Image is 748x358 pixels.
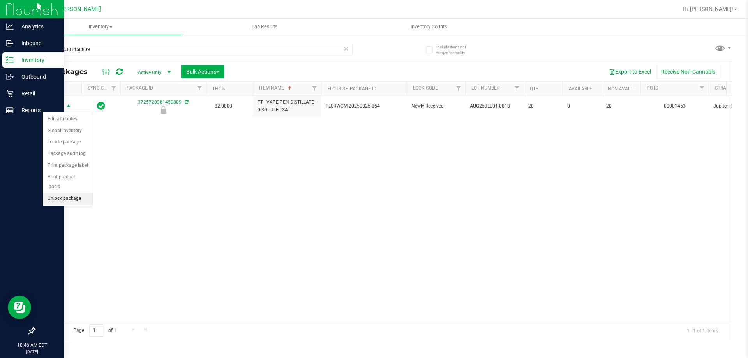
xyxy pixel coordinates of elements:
[108,82,120,95] a: Filter
[97,101,105,111] span: In Sync
[58,6,101,12] span: [PERSON_NAME]
[528,102,558,110] span: 20
[347,19,511,35] a: Inventory Counts
[511,82,524,95] a: Filter
[4,342,60,349] p: 10:46 AM EDT
[664,103,686,109] a: 00001453
[647,85,658,91] a: PO ID
[43,148,93,160] li: Package audit log
[436,44,475,56] span: Include items not tagged for facility
[43,113,93,125] li: Edit attributes
[14,89,60,98] p: Retail
[258,99,316,113] span: FT - VAPE PEN DISTILLATE - 0.3G - JLE - SAT
[67,324,123,337] span: Page of 1
[89,324,103,337] input: 1
[608,86,642,92] a: Non-Available
[193,82,206,95] a: Filter
[181,65,224,78] button: Bulk Actions
[14,22,60,31] p: Analytics
[6,56,14,64] inline-svg: Inventory
[308,82,321,95] a: Filter
[569,86,592,92] a: Available
[43,193,93,205] li: Unlock package
[683,6,733,12] span: Hi, [PERSON_NAME]!
[400,23,458,30] span: Inventory Counts
[452,82,465,95] a: Filter
[471,85,499,91] a: Lot Number
[6,73,14,81] inline-svg: Outbound
[19,19,183,35] a: Inventory
[6,106,14,114] inline-svg: Reports
[14,72,60,81] p: Outbound
[241,23,288,30] span: Lab Results
[43,136,93,148] li: Locate package
[138,99,182,105] a: 3725720381450809
[681,324,724,336] span: 1 - 1 of 1 items
[212,86,225,92] a: THC%
[604,65,656,78] button: Export to Excel
[211,101,236,112] span: 82.0000
[530,86,538,92] a: Qty
[470,102,519,110] span: AUG25JLE01-0818
[127,85,153,91] a: Package ID
[43,171,93,193] li: Print product labels
[183,99,189,105] span: Sync from Compliance System
[183,19,347,35] a: Lab Results
[656,65,720,78] button: Receive Non-Cannabis
[343,44,349,54] span: Clear
[43,160,93,171] li: Print package label
[606,102,636,110] span: 20
[43,125,93,137] li: Global inventory
[14,39,60,48] p: Inbound
[34,44,353,55] input: Search Package ID, Item Name, SKU, Lot or Part Number...
[411,102,460,110] span: Newly Received
[6,90,14,97] inline-svg: Retail
[326,102,402,110] span: FLSRWGM-20250825-854
[14,55,60,65] p: Inventory
[64,101,74,112] span: select
[4,349,60,354] p: [DATE]
[259,85,293,91] a: Item Name
[88,85,118,91] a: Sync Status
[413,85,438,91] a: Lock Code
[6,39,14,47] inline-svg: Inbound
[567,102,597,110] span: 0
[186,69,219,75] span: Bulk Actions
[41,67,95,76] span: All Packages
[119,106,207,114] div: Newly Received
[8,296,31,319] iframe: Resource center
[715,85,731,91] a: Strain
[696,82,709,95] a: Filter
[14,106,60,115] p: Reports
[19,23,183,30] span: Inventory
[6,23,14,30] inline-svg: Analytics
[327,86,376,92] a: Flourish Package ID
